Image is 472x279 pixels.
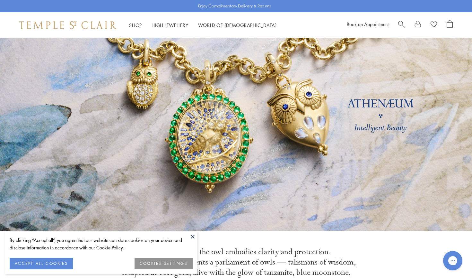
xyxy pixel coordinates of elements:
[152,22,188,28] a: High JewelleryHigh Jewellery
[440,249,466,273] iframe: Gorgias live chat messenger
[129,22,142,28] a: ShopShop
[447,20,453,30] a: Open Shopping Bag
[10,258,73,269] button: ACCEPT ALL COOKIES
[198,3,271,9] p: Enjoy Complimentary Delivery & Returns
[431,20,437,30] a: View Wishlist
[347,21,389,27] a: Book an Appointment
[129,21,277,29] nav: Main navigation
[135,258,193,269] button: COOKIES SETTINGS
[198,22,277,28] a: World of [DEMOGRAPHIC_DATA]World of [DEMOGRAPHIC_DATA]
[10,237,193,251] div: By clicking “Accept all”, you agree that our website can store cookies on your device and disclos...
[19,21,116,29] img: Temple St. Clair
[398,20,405,30] a: Search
